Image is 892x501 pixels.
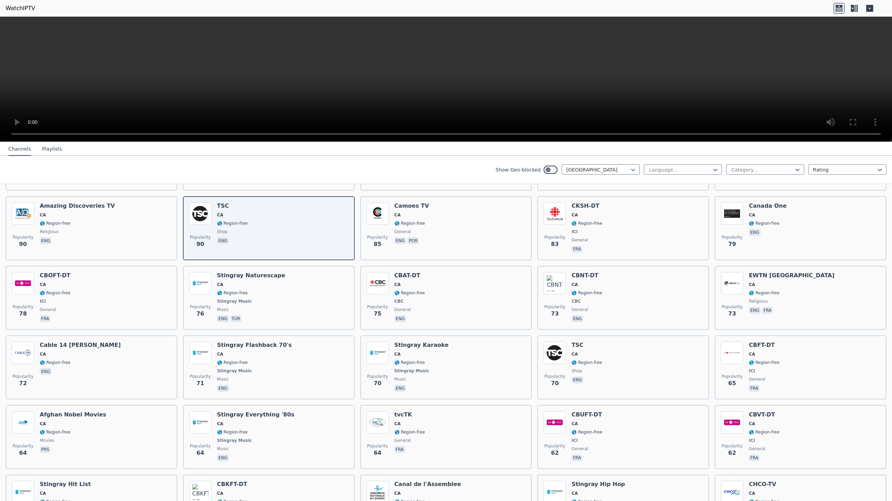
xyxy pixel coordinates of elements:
[12,202,34,225] img: Amazing Discoveries TV
[571,272,602,279] h6: CBNT-DT
[571,438,578,443] span: ICI
[40,446,51,453] p: prs
[190,304,211,310] span: Popularity
[217,221,248,226] span: 🌎 Region-free
[544,272,566,294] img: CBNT-DT
[217,299,252,304] span: Stingray Music
[367,202,389,225] img: Camoes TV
[40,229,59,234] span: religious
[40,411,106,418] h6: Afghan Nobel Movies
[749,446,765,452] span: general
[217,351,223,357] span: CA
[749,454,760,461] p: fra
[571,290,602,296] span: 🌎 Region-free
[749,212,755,218] span: CA
[40,429,70,435] span: 🌎 Region-free
[749,351,755,357] span: CA
[217,368,252,374] span: Stingray Music
[190,234,211,240] span: Popularity
[13,374,33,379] span: Popularity
[394,212,401,218] span: CA
[217,290,248,296] span: 🌎 Region-free
[749,411,779,418] h6: CBVT-DT
[571,491,578,496] span: CA
[394,202,429,209] h6: Camoes TV
[19,379,27,388] span: 72
[721,272,743,294] img: EWTN Canada
[394,438,411,443] span: general
[40,360,70,365] span: 🌎 Region-free
[394,351,401,357] span: CA
[749,491,755,496] span: CA
[762,307,773,314] p: fra
[40,282,46,287] span: CA
[394,290,425,296] span: 🌎 Region-free
[571,376,583,383] p: eng
[571,368,582,374] span: shop
[394,421,401,427] span: CA
[571,315,583,322] p: eng
[394,429,425,435] span: 🌎 Region-free
[571,221,602,226] span: 🌎 Region-free
[189,342,212,364] img: Stingray Flashback 70's
[394,307,411,312] span: general
[749,438,755,443] span: ICI
[19,310,27,318] span: 78
[728,379,736,388] span: 65
[217,342,292,349] h6: Stingray Flashback 70's
[217,237,229,244] p: eng
[40,237,52,244] p: eng
[6,4,35,13] a: WatchIPTV
[13,304,33,310] span: Popularity
[217,454,229,461] p: eng
[728,240,736,248] span: 79
[217,481,248,488] h6: CBKFT-DT
[394,446,405,453] p: fra
[571,446,588,452] span: general
[374,379,381,388] span: 70
[13,443,33,449] span: Popularity
[571,342,602,349] h6: TSC
[13,234,33,240] span: Popularity
[394,481,461,488] h6: Canal de l'Assemblee
[394,221,425,226] span: 🌎 Region-free
[749,360,779,365] span: 🌎 Region-free
[722,304,743,310] span: Popularity
[394,272,425,279] h6: CBAT-DT
[367,374,388,379] span: Popularity
[394,368,429,374] span: Stingray Music
[571,246,582,253] p: fra
[40,342,121,349] h6: Cable 14 [PERSON_NAME]
[749,429,779,435] span: 🌎 Region-free
[544,234,565,240] span: Popularity
[551,240,559,248] span: 83
[394,411,425,418] h6: tvcTK
[571,299,581,304] span: CBC
[40,438,54,443] span: movies
[40,307,56,312] span: general
[728,310,736,318] span: 73
[12,272,34,294] img: CBOFT-DT
[571,481,625,488] h6: Stingray Hip Hop
[571,202,602,209] h6: CKSH-DT
[367,443,388,449] span: Popularity
[394,342,449,349] h6: Stingray Karaoke
[394,360,425,365] span: 🌎 Region-free
[217,446,229,452] span: music
[40,290,70,296] span: 🌎 Region-free
[40,421,46,427] span: CA
[40,221,70,226] span: 🌎 Region-free
[551,310,559,318] span: 73
[394,282,401,287] span: CA
[374,310,381,318] span: 75
[722,443,743,449] span: Popularity
[571,212,578,218] span: CA
[394,315,406,322] p: eng
[197,449,204,457] span: 64
[749,368,755,374] span: ICI
[749,282,755,287] span: CA
[40,351,46,357] span: CA
[394,491,401,496] span: CA
[571,307,588,312] span: general
[40,491,46,496] span: CA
